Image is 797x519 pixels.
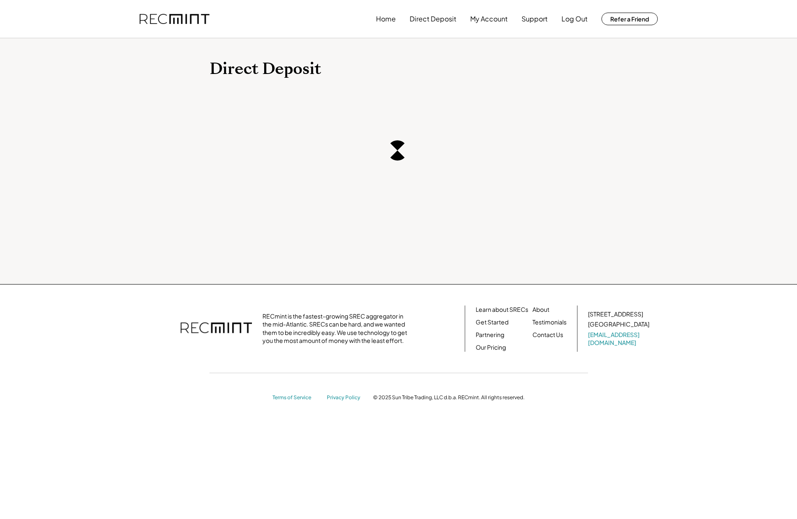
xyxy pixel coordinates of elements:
[532,318,567,327] a: Testimonials
[522,11,548,27] button: Support
[476,331,504,339] a: Partnering
[532,306,549,314] a: About
[273,394,319,401] a: Terms of Service
[588,310,643,319] div: [STREET_ADDRESS]
[140,14,209,24] img: recmint-logotype%403x.png
[588,320,649,329] div: [GEOGRAPHIC_DATA]
[588,331,651,347] a: [EMAIL_ADDRESS][DOMAIN_NAME]
[532,331,563,339] a: Contact Us
[601,13,658,25] button: Refer a Friend
[373,394,524,401] div: © 2025 Sun Tribe Trading, LLC d.b.a. RECmint. All rights reserved.
[262,312,412,345] div: RECmint is the fastest-growing SREC aggregator in the mid-Atlantic. SRECs can be hard, and we wan...
[180,314,252,343] img: recmint-logotype%403x.png
[476,306,528,314] a: Learn about SRECs
[209,59,588,79] h1: Direct Deposit
[376,11,396,27] button: Home
[327,394,365,401] a: Privacy Policy
[470,11,508,27] button: My Account
[561,11,588,27] button: Log Out
[410,11,456,27] button: Direct Deposit
[476,343,506,352] a: Our Pricing
[476,318,508,327] a: Get Started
